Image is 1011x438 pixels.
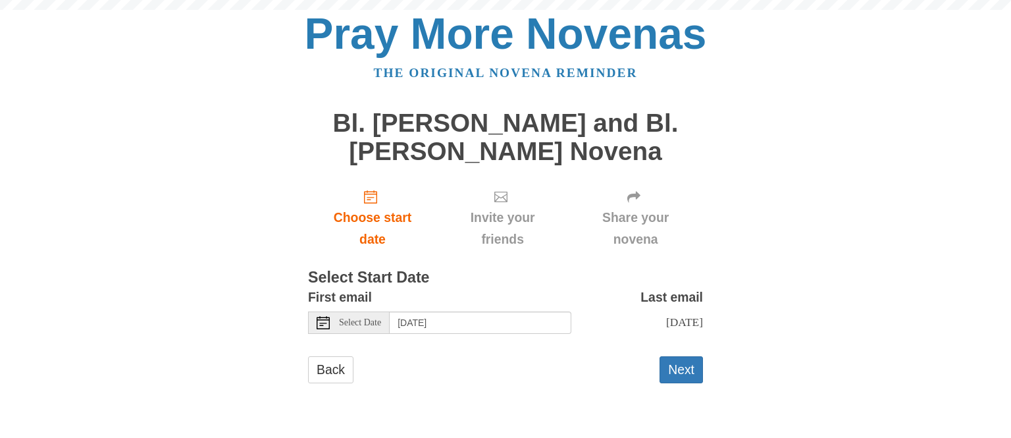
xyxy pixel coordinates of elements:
[308,287,372,308] label: First email
[321,207,424,250] span: Choose start date
[339,318,381,327] span: Select Date
[437,178,568,257] div: Click "Next" to confirm your start date first.
[450,207,555,250] span: Invite your friends
[568,178,703,257] div: Click "Next" to confirm your start date first.
[308,109,703,165] h1: Bl. [PERSON_NAME] and Bl. [PERSON_NAME] Novena
[305,9,707,58] a: Pray More Novenas
[660,356,703,383] button: Next
[308,178,437,257] a: Choose start date
[308,356,353,383] a: Back
[666,315,703,329] span: [DATE]
[581,207,690,250] span: Share your novena
[308,269,703,287] h3: Select Start Date
[374,66,638,80] a: The original novena reminder
[640,287,703,308] label: Last email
